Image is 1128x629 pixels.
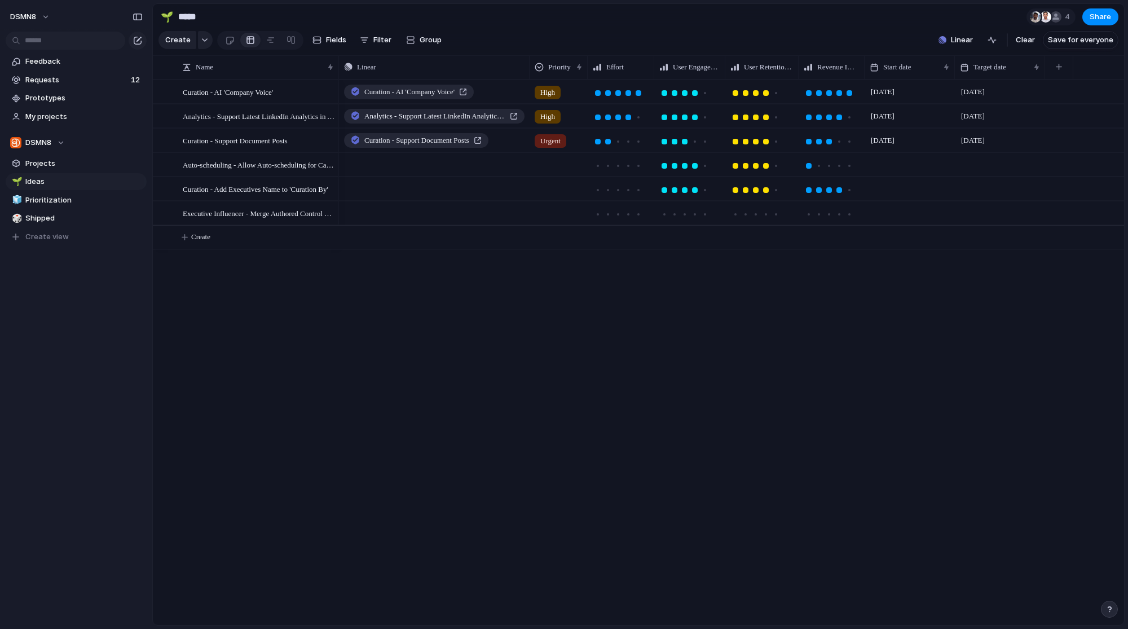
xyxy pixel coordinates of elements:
span: 4 [1065,11,1073,23]
span: Projects [25,158,143,169]
span: Feedback [25,56,143,67]
span: Curation - Support Document Posts [364,135,469,146]
span: Shipped [25,213,143,224]
span: Curation - AI 'Company Voice' [364,86,455,98]
span: Ideas [25,176,143,187]
div: 🧊 [12,193,20,206]
span: Requests [25,74,127,86]
span: Revenue Impact [817,61,859,73]
a: 🎲Shipped [6,210,147,227]
span: Fields [326,34,346,46]
span: DSMN8 [10,11,36,23]
span: Priority [548,61,571,73]
span: [DATE] [868,85,897,99]
span: 12 [131,74,142,86]
a: Projects [6,155,147,172]
span: [DATE] [958,85,988,99]
button: Fields [308,31,351,49]
span: Clear [1016,34,1035,46]
button: DSMN8 [6,134,147,151]
span: Curation - Support Document Posts [183,134,288,147]
span: User Retention Impact [744,61,793,73]
div: 🌱 [12,175,20,188]
div: 🎲 [12,212,20,225]
span: Linear [951,34,973,46]
button: Save for everyone [1043,31,1118,49]
span: Analytics - Support Latest LinkedIn Analytics in API [183,109,335,122]
button: Linear [934,32,977,49]
span: Create view [25,231,69,243]
a: My projects [6,108,147,125]
span: Create [165,34,191,46]
span: [DATE] [958,109,988,123]
button: Filter [355,31,396,49]
a: Requests12 [6,72,147,89]
span: Auto-scheduling - Allow Auto-scheduling for Campaigns [183,158,335,171]
div: 🌱 [161,9,173,24]
span: Create [191,231,210,243]
span: Curation - Add Executives Name to 'Curation By' [183,182,328,195]
button: Group [400,31,447,49]
button: 🧊 [10,195,21,206]
span: Analytics - Support Latest LinkedIn Analytics in API [364,111,505,122]
span: Start date [883,61,911,73]
span: Prioritization [25,195,143,206]
a: Prototypes [6,90,147,107]
span: High [540,87,555,98]
span: Curation - AI 'Company Voice' [183,85,273,98]
a: Curation - AI 'Company Voice' [344,85,474,99]
span: Linear [357,61,376,73]
button: Create [158,31,196,49]
a: 🧊Prioritization [6,192,147,209]
span: Save for everyone [1048,34,1113,46]
span: DSMN8 [25,137,51,148]
span: My projects [25,111,143,122]
span: Name [196,61,213,73]
span: Target date [973,61,1006,73]
button: 🌱 [158,8,176,26]
span: Share [1090,11,1111,23]
span: [DATE] [868,134,897,147]
span: Prototypes [25,93,143,104]
span: User Engagement Impact [673,61,720,73]
span: [DATE] [958,134,988,147]
span: High [540,111,555,122]
button: 🎲 [10,213,21,224]
button: Clear [1011,31,1039,49]
a: Feedback [6,53,147,70]
button: Create view [6,228,147,245]
a: Analytics - Support Latest LinkedIn Analytics in API [344,109,525,124]
a: 🌱Ideas [6,173,147,190]
span: Filter [373,34,391,46]
button: DSMN8 [5,8,56,26]
span: Group [420,34,442,46]
a: Curation - Support Document Posts [344,133,488,148]
span: Effort [606,61,624,73]
button: Share [1082,8,1118,25]
span: Urgent [540,135,561,147]
span: Executive Influencer - Merge Authored Control with Delegate Access Control [183,206,335,219]
span: [DATE] [868,109,897,123]
button: 🌱 [10,176,21,187]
